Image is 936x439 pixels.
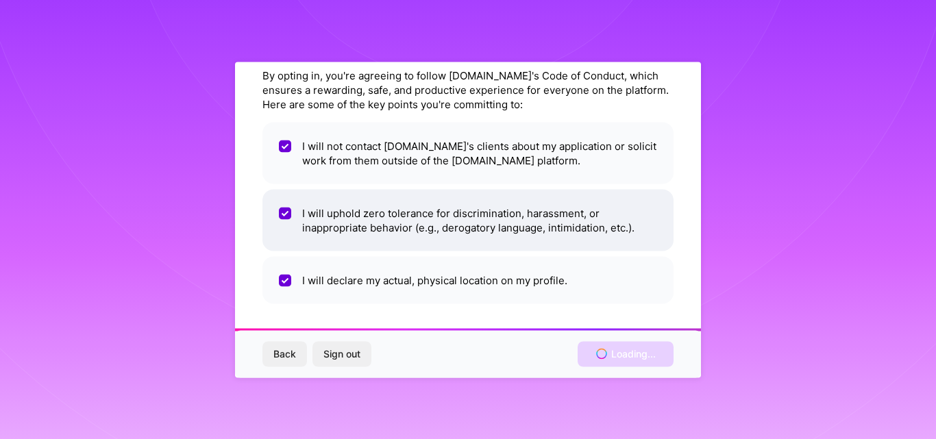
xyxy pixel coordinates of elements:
[262,189,674,251] li: I will uphold zero tolerance for discrimination, harassment, or inappropriate behavior (e.g., der...
[273,347,296,361] span: Back
[262,68,674,111] div: By opting in, you're agreeing to follow [DOMAIN_NAME]'s Code of Conduct, which ensures a rewardin...
[312,342,371,366] button: Sign out
[262,256,674,303] li: I will declare my actual, physical location on my profile.
[262,122,674,184] li: I will not contact [DOMAIN_NAME]'s clients about my application or solicit work from them outside...
[323,347,360,361] span: Sign out
[262,342,307,366] button: Back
